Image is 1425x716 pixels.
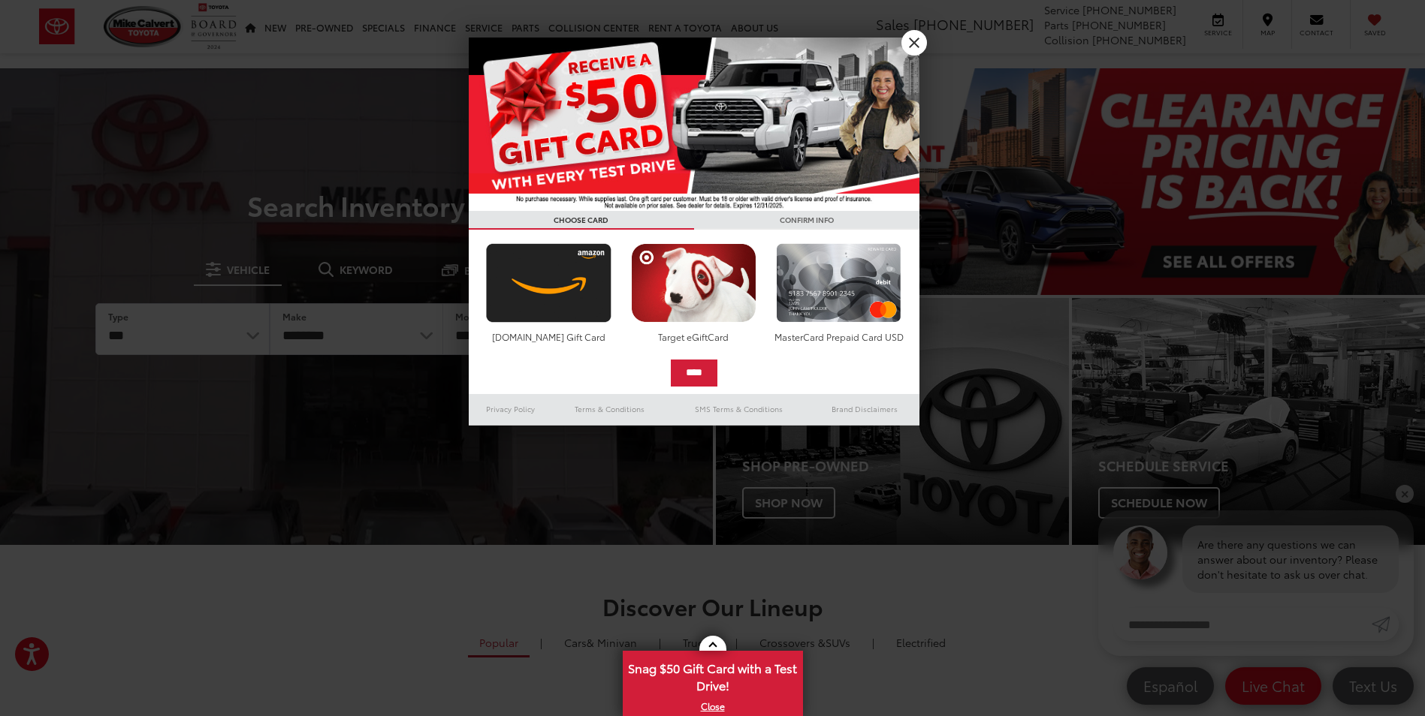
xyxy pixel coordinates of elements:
a: Privacy Policy [469,400,553,418]
img: targetcard.png [627,243,760,323]
a: SMS Terms & Conditions [668,400,810,418]
img: mastercard.png [772,243,905,323]
a: Terms & Conditions [552,400,667,418]
img: 55838_top_625864.jpg [469,38,919,211]
div: MasterCard Prepaid Card USD [772,330,905,343]
h3: CONFIRM INFO [694,211,919,230]
div: [DOMAIN_NAME] Gift Card [482,330,615,343]
div: Target eGiftCard [627,330,760,343]
h3: CHOOSE CARD [469,211,694,230]
img: amazoncard.png [482,243,615,323]
a: Brand Disclaimers [810,400,919,418]
span: Snag $50 Gift Card with a Test Drive! [624,652,802,698]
